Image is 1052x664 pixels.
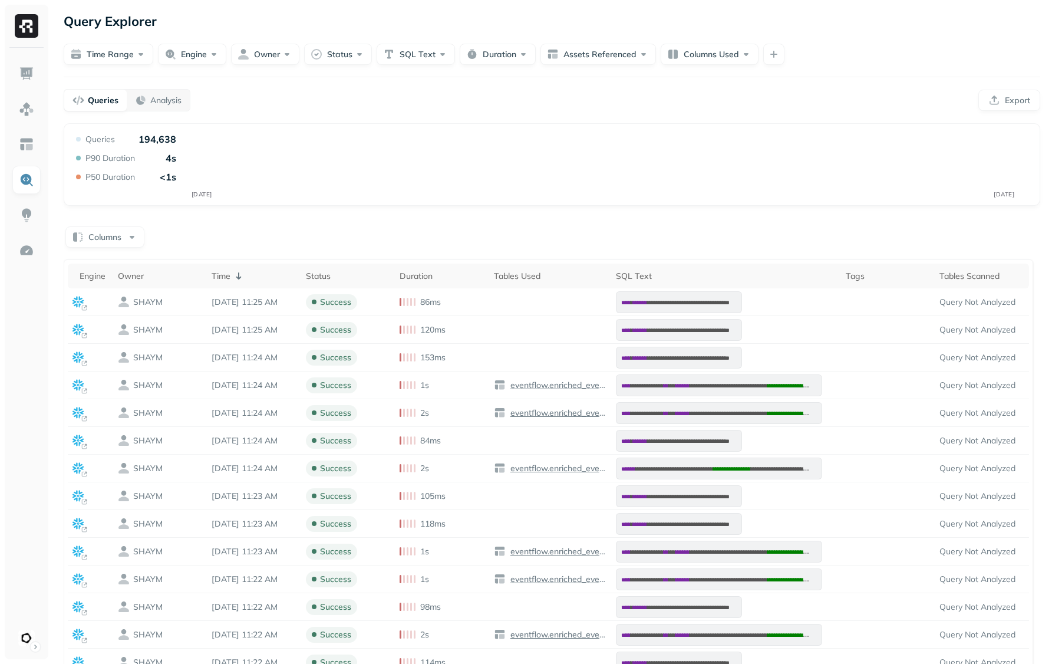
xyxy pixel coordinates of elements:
[506,380,606,391] a: eventflow.enriched_events
[133,491,163,502] p: SHAYM
[320,324,351,336] p: success
[15,14,38,38] img: Ryft
[978,90,1040,111] button: Export
[494,379,506,391] img: table
[212,518,296,530] p: Aug 13, 2025 11:23 AM
[133,297,163,308] p: SHAYM
[420,380,429,391] p: 1s
[133,380,163,391] p: SHAYM
[19,137,34,152] img: Asset Explorer
[420,546,429,557] p: 1s
[420,629,429,640] p: 2s
[212,407,296,419] p: Aug 13, 2025 11:24 AM
[939,380,1024,391] p: Query Not Analyzed
[494,545,506,557] img: table
[133,352,163,363] p: SHAYM
[420,324,446,336] p: 120ms
[19,208,34,223] img: Insights
[133,324,163,336] p: SHAYM
[320,629,351,640] p: success
[320,380,351,391] p: success
[994,190,1014,198] tspan: [DATE]
[939,463,1024,474] p: Query Not Analyzed
[212,297,296,308] p: Aug 13, 2025 11:25 AM
[212,435,296,446] p: Aug 13, 2025 11:24 AM
[939,407,1024,419] p: Query Not Analyzed
[494,407,506,419] img: table
[939,271,1024,282] div: Tables Scanned
[540,44,656,65] button: Assets Referenced
[306,271,391,282] div: Status
[939,324,1024,336] p: Query Not Analyzed
[304,44,372,65] button: Status
[420,518,446,530] p: 118ms
[118,379,130,391] img: owner
[212,269,296,283] div: Time
[118,573,130,585] img: owner
[420,297,441,308] p: 86ms
[212,352,296,363] p: Aug 13, 2025 11:24 AM
[118,545,130,557] img: owner
[939,546,1024,557] p: Query Not Analyzed
[420,435,441,446] p: 84ms
[212,491,296,502] p: Aug 13, 2025 11:23 AM
[320,352,351,363] p: success
[133,463,163,474] p: SHAYM
[846,271,931,282] div: Tags
[420,491,446,502] p: 105ms
[150,95,182,106] p: Analysis
[133,435,163,446] p: SHAYM
[118,518,130,530] img: owner
[508,574,606,585] p: eventflow.enriched_events
[118,296,130,308] img: owner
[212,463,296,474] p: Aug 13, 2025 11:24 AM
[508,546,606,557] p: eventflow.enriched_events
[320,601,351,613] p: success
[661,44,759,65] button: Columns Used
[420,407,429,419] p: 2s
[939,297,1024,308] p: Query Not Analyzed
[494,462,506,474] img: table
[939,629,1024,640] p: Query Not Analyzed
[19,243,34,258] img: Optimization
[118,490,130,502] img: owner
[138,133,176,145] p: 194,638
[506,574,606,585] a: eventflow.enriched_events
[133,629,163,640] p: SHAYM
[420,601,441,613] p: 98ms
[118,629,130,640] img: owner
[939,491,1024,502] p: Query Not Analyzed
[64,44,153,65] button: Time Range
[320,407,351,419] p: success
[65,226,144,248] button: Columns
[939,435,1024,446] p: Query Not Analyzed
[508,407,606,419] p: eventflow.enriched_events
[133,546,163,557] p: SHAYM
[420,463,429,474] p: 2s
[118,435,130,446] img: owner
[118,351,130,363] img: owner
[85,134,115,145] p: Queries
[85,153,135,164] p: P90 Duration
[158,44,226,65] button: Engine
[231,44,299,65] button: Owner
[18,630,35,646] img: Ludeo
[506,629,606,640] a: eventflow.enriched_events
[320,518,351,530] p: success
[19,101,34,117] img: Assets
[508,629,606,640] p: eventflow.enriched_events
[420,352,446,363] p: 153ms
[80,271,108,282] div: Engine
[88,95,118,106] p: Queries
[133,574,163,585] p: SHAYM
[494,271,606,282] div: Tables Used
[494,573,506,585] img: table
[320,491,351,502] p: success
[85,172,135,183] p: P50 Duration
[506,546,606,557] a: eventflow.enriched_events
[212,574,296,585] p: Aug 13, 2025 11:22 AM
[212,629,296,640] p: Aug 13, 2025 11:22 AM
[160,171,176,183] p: <1s
[212,546,296,557] p: Aug 13, 2025 11:23 AM
[939,574,1024,585] p: Query Not Analyzed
